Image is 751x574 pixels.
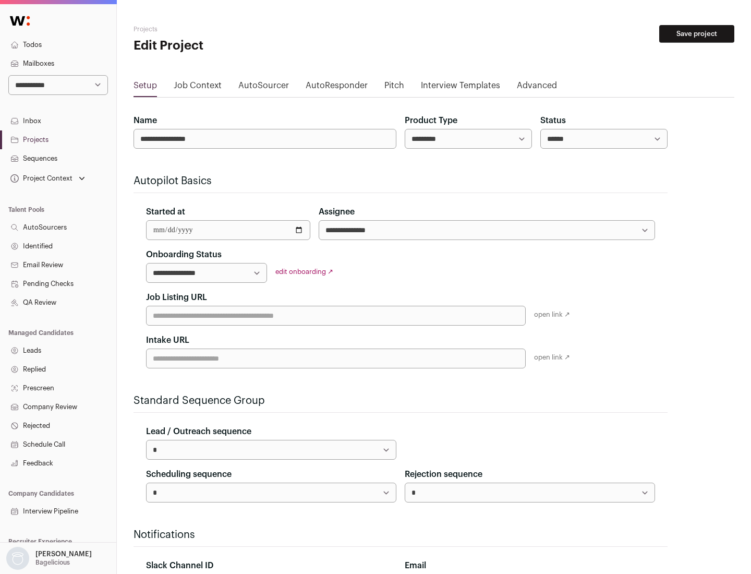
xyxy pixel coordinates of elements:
[306,79,368,96] a: AutoResponder
[421,79,500,96] a: Interview Templates
[134,393,668,408] h2: Standard Sequence Group
[405,114,457,127] label: Product Type
[134,528,668,542] h2: Notifications
[146,334,189,346] label: Intake URL
[384,79,404,96] a: Pitch
[174,79,222,96] a: Job Context
[146,425,251,438] label: Lead / Outreach sequence
[540,114,566,127] label: Status
[8,171,87,186] button: Open dropdown
[146,559,213,572] label: Slack Channel ID
[146,206,185,218] label: Started at
[319,206,355,218] label: Assignee
[134,25,334,33] h2: Projects
[134,114,157,127] label: Name
[517,79,557,96] a: Advanced
[6,547,29,570] img: nopic.png
[134,79,157,96] a: Setup
[146,248,222,261] label: Onboarding Status
[146,468,232,481] label: Scheduling sequence
[146,291,207,304] label: Job Listing URL
[405,468,482,481] label: Rejection sequence
[275,268,333,275] a: edit onboarding ↗
[659,25,734,43] button: Save project
[35,558,70,567] p: Bagelicious
[405,559,655,572] div: Email
[8,174,72,183] div: Project Context
[238,79,289,96] a: AutoSourcer
[134,174,668,188] h2: Autopilot Basics
[134,38,334,54] h1: Edit Project
[4,547,94,570] button: Open dropdown
[4,10,35,31] img: Wellfound
[35,550,92,558] p: [PERSON_NAME]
